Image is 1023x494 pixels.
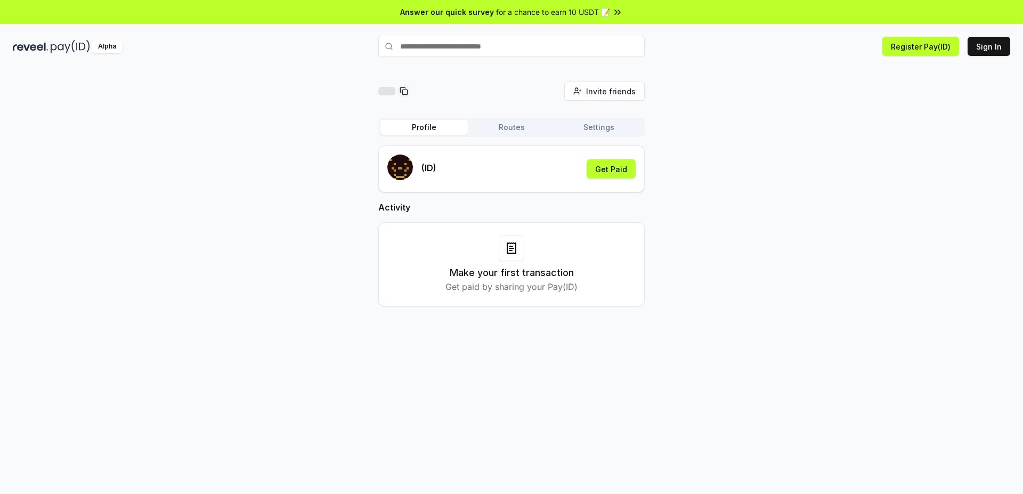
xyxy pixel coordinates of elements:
button: Invite friends [564,82,645,101]
div: Alpha [92,40,122,53]
span: Invite friends [586,86,636,97]
img: reveel_dark [13,40,48,53]
p: Get paid by sharing your Pay(ID) [445,280,578,293]
button: Routes [468,120,555,135]
span: for a chance to earn 10 USDT 📝 [496,6,610,18]
button: Get Paid [587,159,636,179]
img: pay_id [51,40,90,53]
button: Profile [380,120,468,135]
span: Answer our quick survey [400,6,494,18]
h3: Make your first transaction [450,265,574,280]
button: Register Pay(ID) [882,37,959,56]
button: Settings [555,120,643,135]
p: (ID) [421,161,436,174]
h2: Activity [378,201,645,214]
button: Sign In [968,37,1010,56]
